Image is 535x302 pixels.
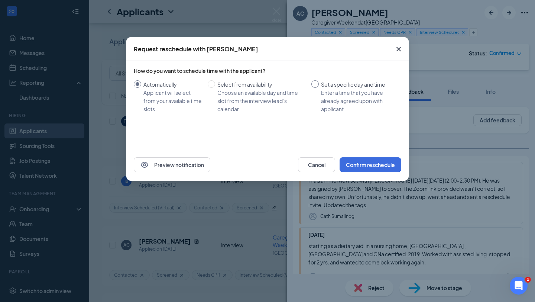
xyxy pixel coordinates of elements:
div: Applicant will select from your available time slots [143,89,202,113]
button: EyePreview notification [134,157,210,172]
div: Automatically [143,80,202,89]
div: Set a specific day and time [321,80,395,89]
button: Cancel [298,157,335,172]
button: Confirm reschedule [340,157,401,172]
div: Select from availability [217,80,305,89]
svg: Cross [394,45,403,54]
svg: Eye [140,160,149,169]
div: Request reschedule with [PERSON_NAME] [134,45,258,53]
div: Choose an available day and time slot from the interview lead’s calendar [217,89,305,113]
button: Close [389,37,409,61]
div: Enter a time that you have already agreed upon with applicant [321,89,395,113]
div: How do you want to schedule time with the applicant? [134,67,401,74]
span: 1 [525,277,531,283]
iframe: Intercom live chat [510,277,528,295]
